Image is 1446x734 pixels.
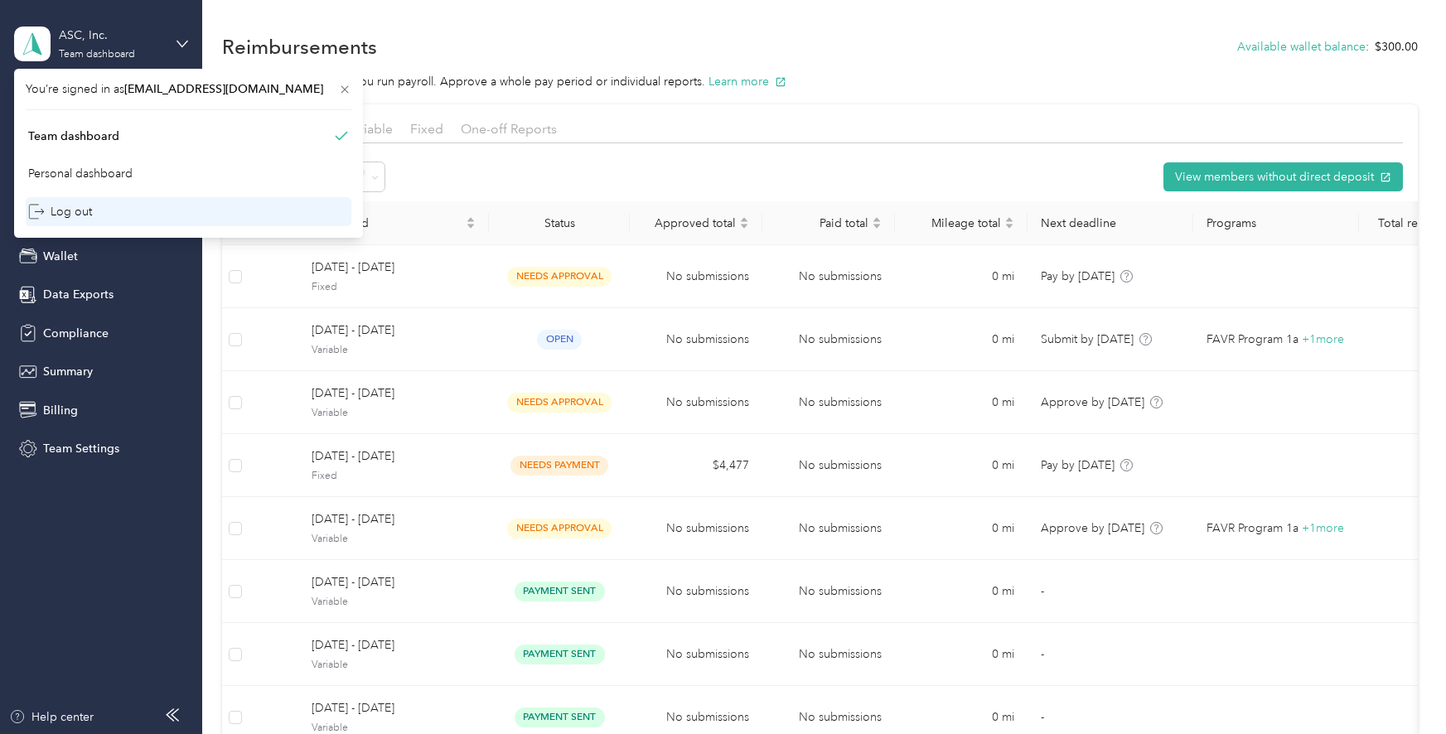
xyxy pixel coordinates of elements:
span: Variable [312,406,476,421]
span: caret-down [872,221,882,231]
span: [DATE] - [DATE] [312,636,476,654]
span: : [1366,38,1369,56]
div: ASC, Inc. [59,27,162,44]
td: 0 mi [895,308,1028,371]
div: Status [502,216,617,230]
span: Submit by [DATE] [1041,332,1134,346]
span: [DATE] - [DATE] [312,699,476,717]
span: needs approval [507,519,612,538]
span: Paid total [776,216,868,230]
span: - [1041,584,1044,598]
span: Approved total [643,216,736,230]
span: - [1041,710,1044,724]
span: Variable [312,343,476,358]
span: FAVR Program 1a [1207,519,1298,538]
td: No submissions [630,245,762,308]
td: No submissions [630,308,762,371]
span: - [1041,647,1044,661]
div: Team dashboard [59,50,135,60]
button: View members without direct deposit [1163,162,1403,191]
h1: Reimbursements [222,38,377,56]
span: Mileage total [908,216,1001,230]
th: Programs [1193,201,1359,245]
span: caret-down [739,221,749,231]
td: No submissions [762,434,895,497]
td: No submissions [762,245,895,308]
td: No submissions [630,560,762,623]
span: [DATE] - [DATE] [312,258,476,277]
p: Run reimbursements like you run payroll. Approve a whole pay period or individual reports. [222,73,1417,90]
td: - [1028,560,1193,623]
th: Paid total [762,201,895,245]
td: 0 mi [895,623,1028,686]
span: [EMAIL_ADDRESS][DOMAIN_NAME] [124,82,323,96]
span: Fixed [410,121,443,137]
span: [DATE] - [DATE] [312,510,476,529]
span: caret-up [1004,215,1014,225]
span: Approve by [DATE] [1041,395,1144,409]
span: Fixed [312,280,476,295]
span: Pay period [312,216,462,230]
td: 0 mi [895,245,1028,308]
span: Variable [345,121,393,137]
td: 0 mi [895,371,1028,434]
span: Billing [43,402,78,419]
span: [DATE] - [DATE] [312,447,476,466]
span: open [537,330,582,349]
span: Wallet [43,248,78,265]
td: No submissions [762,371,895,434]
td: No submissions [762,497,895,560]
span: Data Exports [43,286,114,303]
span: Team Settings [43,440,119,457]
th: Approved total [630,201,762,245]
td: No submissions [762,623,895,686]
span: You’re signed in as [26,80,351,98]
td: No submissions [762,308,895,371]
span: Compliance [43,325,109,342]
td: No submissions [762,560,895,623]
th: Mileage total [895,201,1028,245]
span: Pay by [DATE] [1041,458,1115,472]
button: Help center [9,708,94,726]
span: payment sent [515,707,605,727]
td: 0 mi [895,560,1028,623]
span: FAVR Program 1a [1207,331,1298,349]
td: No submissions [630,371,762,434]
button: Available wallet balance [1237,38,1366,56]
span: caret-down [1004,221,1014,231]
td: No submissions [630,497,762,560]
iframe: Everlance-gr Chat Button Frame [1353,641,1446,734]
span: $300.00 [1375,38,1418,56]
span: Variable [312,658,476,673]
span: payment sent [515,582,605,601]
td: No submissions [630,623,762,686]
span: Summary [43,363,93,380]
span: needs approval [507,267,612,286]
span: + 1 more [1302,332,1344,346]
span: Variable [312,532,476,547]
span: One-off Reports [461,121,557,137]
span: caret-up [739,215,749,225]
span: Approve by [DATE] [1041,521,1144,535]
span: Variable [312,595,476,610]
div: Log out [28,203,92,220]
td: 0 mi [895,497,1028,560]
span: caret-up [466,215,476,225]
td: - [1028,623,1193,686]
span: [DATE] - [DATE] [312,321,476,340]
span: [DATE] - [DATE] [312,573,476,592]
span: + 1 more [1302,521,1344,535]
span: caret-down [466,221,476,231]
th: Pay period [298,201,489,245]
span: Pay by [DATE] [1041,269,1115,283]
span: Fixed [312,469,476,484]
div: Team dashboard [28,128,119,145]
span: needs payment [510,456,608,475]
td: $4,477 [630,434,762,497]
span: needs approval [507,393,612,412]
td: 0 mi [895,434,1028,497]
span: [DATE] - [DATE] [312,384,476,403]
span: caret-up [872,215,882,225]
th: Next deadline [1028,201,1193,245]
span: payment sent [515,645,605,664]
